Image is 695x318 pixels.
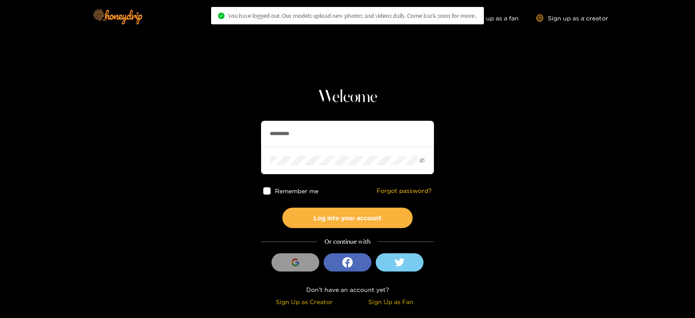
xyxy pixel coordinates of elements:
[419,158,425,163] span: eye-invisible
[261,285,434,295] div: Don't have an account yet?
[377,187,432,195] a: Forgot password?
[459,14,519,22] a: Sign up as a fan
[350,297,432,307] div: Sign Up as Fan
[261,237,434,247] div: Or continue with
[263,297,345,307] div: Sign Up as Creator
[275,188,318,194] span: Remember me
[261,87,434,108] h1: Welcome
[282,208,413,228] button: Log into your account
[536,14,608,22] a: Sign up as a creator
[228,12,477,19] span: You have logged out. Our models upload new photos and videos daily. Come back soon for more..
[218,13,225,19] span: check-circle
